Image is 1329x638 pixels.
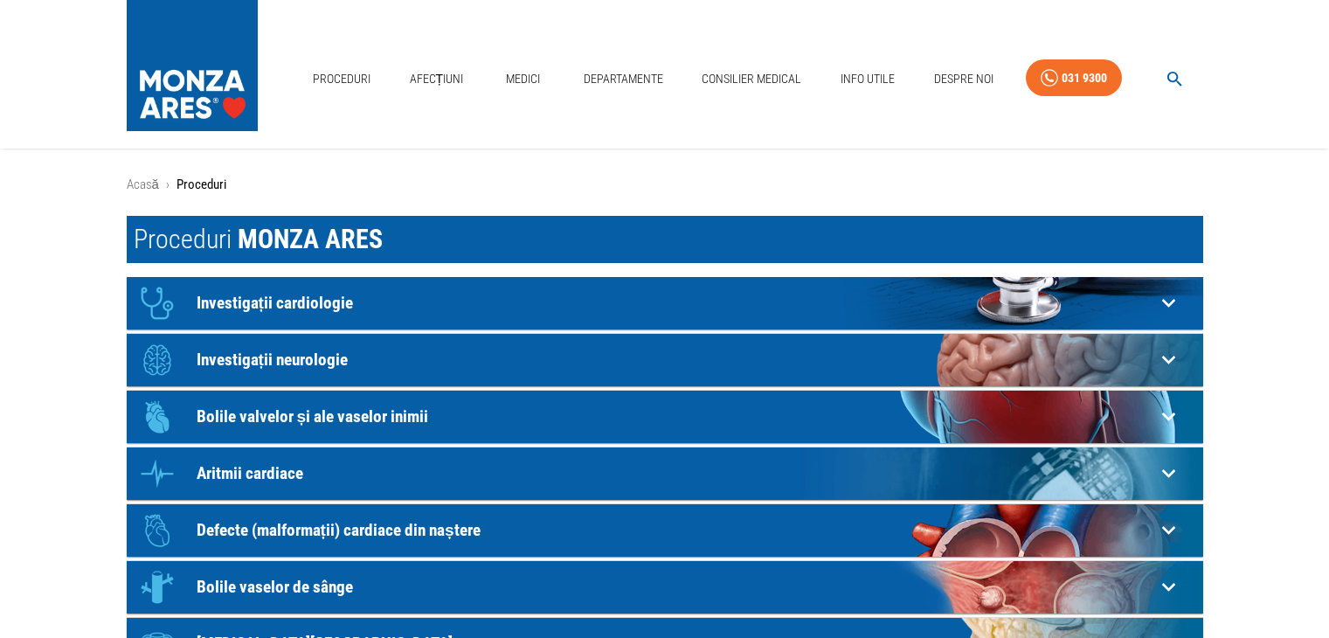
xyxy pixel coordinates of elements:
a: Acasă [127,177,159,192]
p: Bolile valvelor și ale vaselor inimii [197,407,1155,426]
div: IconDefecte (malformații) cardiace din naștere [127,504,1203,557]
div: Icon [131,334,183,386]
div: Icon [131,447,183,500]
div: Icon [131,277,183,329]
a: Departamente [577,61,670,97]
div: IconBolile vaselor de sânge [127,561,1203,614]
div: IconInvestigații neurologie [127,334,1203,386]
div: Icon [131,504,183,557]
div: IconInvestigații cardiologie [127,277,1203,329]
p: Defecte (malformații) cardiace din naștere [197,521,1155,539]
a: Despre Noi [927,61,1000,97]
a: Afecțiuni [403,61,471,97]
li: › [166,175,170,195]
div: IconAritmii cardiace [127,447,1203,500]
div: 031 9300 [1062,67,1107,89]
a: Info Utile [834,61,902,97]
p: Investigații cardiologie [197,294,1155,312]
a: Proceduri [306,61,377,97]
div: IconBolile valvelor și ale vaselor inimii [127,391,1203,443]
p: Proceduri [177,175,226,195]
span: MONZA ARES [238,224,383,254]
p: Aritmii cardiace [197,464,1155,482]
a: Consilier Medical [695,61,808,97]
div: Icon [131,391,183,443]
p: Investigații neurologie [197,350,1155,369]
p: Bolile vaselor de sânge [197,578,1155,596]
a: Medici [495,61,551,97]
div: Icon [131,561,183,614]
a: 031 9300 [1026,59,1122,97]
nav: breadcrumb [127,175,1203,195]
h1: Proceduri [127,216,1203,263]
